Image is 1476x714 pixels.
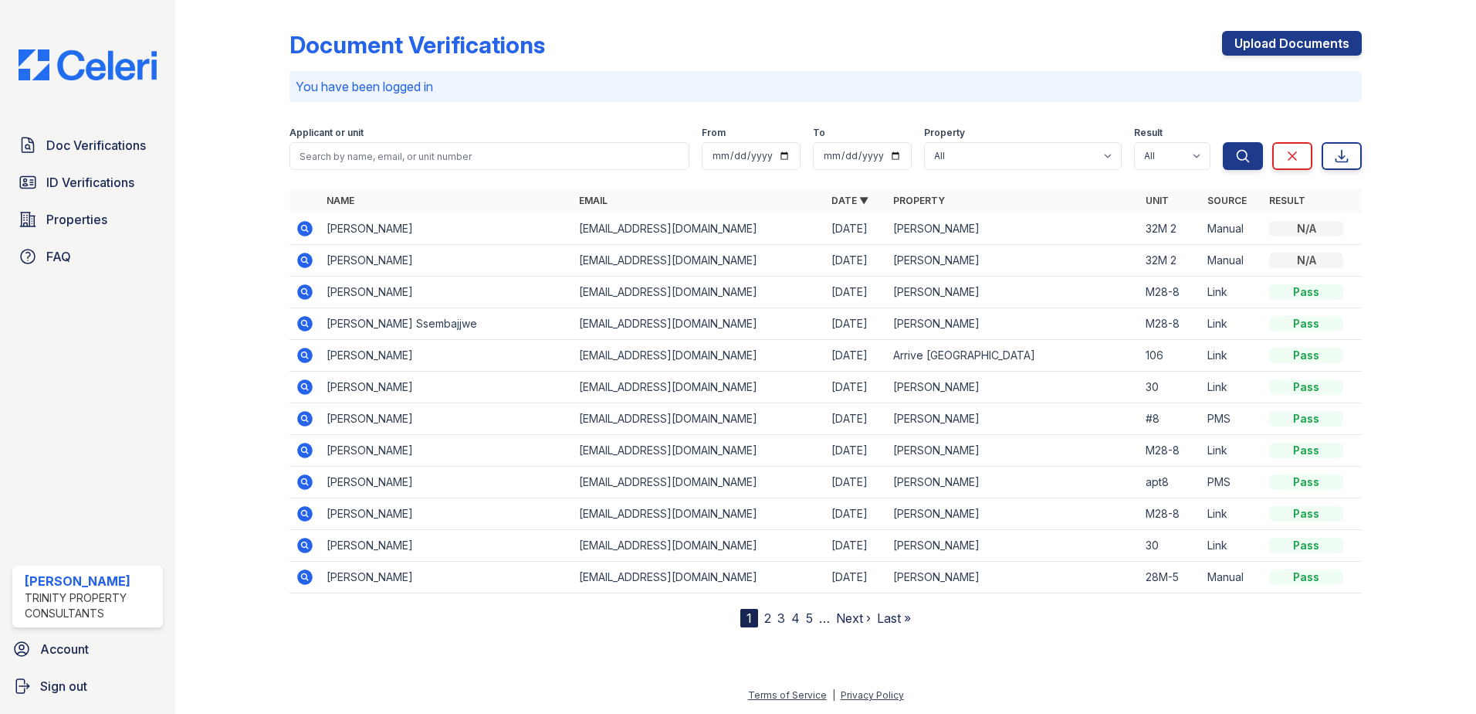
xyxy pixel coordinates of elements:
a: 2 [764,610,771,626]
td: M28-8 [1139,498,1201,530]
div: 1 [740,609,758,627]
div: Pass [1269,474,1343,490]
span: Sign out [40,677,87,695]
td: Link [1201,498,1263,530]
label: Result [1134,127,1163,139]
td: [PERSON_NAME] [887,498,1139,530]
td: #8 [1139,403,1201,435]
td: PMS [1201,403,1263,435]
td: [DATE] [825,498,887,530]
label: Property [924,127,965,139]
a: Properties [12,204,163,235]
td: [DATE] [825,340,887,372]
span: … [819,609,830,627]
td: [DATE] [825,213,887,245]
td: [PERSON_NAME] Ssembajjwe [320,308,573,340]
div: Pass [1269,348,1343,363]
div: Pass [1269,538,1343,553]
div: Trinity Property Consultants [25,590,157,621]
div: Pass [1269,316,1343,331]
td: [PERSON_NAME] [887,213,1139,245]
a: Source [1207,195,1247,206]
a: Account [6,634,169,665]
td: M28-8 [1139,435,1201,467]
div: Pass [1269,506,1343,522]
td: apt8 [1139,467,1201,498]
td: [PERSON_NAME] [320,340,573,372]
td: Manual [1201,213,1263,245]
td: [DATE] [825,245,887,277]
td: PMS [1201,467,1263,498]
td: Link [1201,530,1263,562]
td: [EMAIL_ADDRESS][DOMAIN_NAME] [573,562,825,593]
a: Sign out [6,671,169,702]
td: Link [1201,277,1263,308]
div: Pass [1269,443,1343,458]
td: 30 [1139,372,1201,403]
td: Link [1201,435,1263,467]
td: [PERSON_NAME] [320,435,573,467]
a: Email [579,195,608,206]
div: | [832,689,835,701]
td: 30 [1139,530,1201,562]
label: Applicant or unit [289,127,364,139]
td: [PERSON_NAME] [887,530,1139,562]
div: Pass [1269,411,1343,427]
td: [EMAIL_ADDRESS][DOMAIN_NAME] [573,340,825,372]
div: N/A [1269,253,1343,268]
p: You have been logged in [296,77,1356,96]
td: [EMAIL_ADDRESS][DOMAIN_NAME] [573,372,825,403]
td: [PERSON_NAME] [320,530,573,562]
td: [PERSON_NAME] [887,308,1139,340]
div: [PERSON_NAME] [25,572,157,590]
td: Manual [1201,562,1263,593]
div: Pass [1269,379,1343,395]
td: [DATE] [825,435,887,467]
a: FAQ [12,241,163,272]
a: 5 [806,610,813,626]
td: [EMAIL_ADDRESS][DOMAIN_NAME] [573,277,825,308]
td: Link [1201,308,1263,340]
label: From [702,127,726,139]
td: [PERSON_NAME] [320,562,573,593]
td: 32M 2 [1139,213,1201,245]
span: Doc Verifications [46,136,146,155]
td: [EMAIL_ADDRESS][DOMAIN_NAME] [573,213,825,245]
td: [PERSON_NAME] [320,498,573,530]
span: ID Verifications [46,173,134,192]
td: [PERSON_NAME] [320,403,573,435]
td: M28-8 [1139,277,1201,308]
td: [EMAIL_ADDRESS][DOMAIN_NAME] [573,403,825,435]
td: [PERSON_NAME] [320,372,573,403]
td: 28M-5 [1139,562,1201,593]
td: [DATE] [825,562,887,593]
a: Name [327,195,354,206]
td: [PERSON_NAME] [887,277,1139,308]
td: [EMAIL_ADDRESS][DOMAIN_NAME] [573,498,825,530]
td: [DATE] [825,277,887,308]
a: Next › [836,610,871,626]
td: [DATE] [825,530,887,562]
td: [PERSON_NAME] [320,245,573,277]
td: [PERSON_NAME] [887,372,1139,403]
td: [EMAIL_ADDRESS][DOMAIN_NAME] [573,467,825,498]
td: 32M 2 [1139,245,1201,277]
a: Property [893,195,945,206]
td: [PERSON_NAME] [887,245,1139,277]
span: FAQ [46,247,71,266]
td: [EMAIL_ADDRESS][DOMAIN_NAME] [573,245,825,277]
td: [PERSON_NAME] [320,467,573,498]
a: Result [1269,195,1305,206]
td: [EMAIL_ADDRESS][DOMAIN_NAME] [573,530,825,562]
input: Search by name, email, or unit number [289,142,689,170]
td: [PERSON_NAME] [320,213,573,245]
a: Terms of Service [748,689,827,701]
td: [PERSON_NAME] [887,435,1139,467]
td: [PERSON_NAME] [887,562,1139,593]
td: [DATE] [825,308,887,340]
td: [DATE] [825,372,887,403]
span: Account [40,640,89,658]
div: N/A [1269,221,1343,236]
a: 3 [777,610,785,626]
